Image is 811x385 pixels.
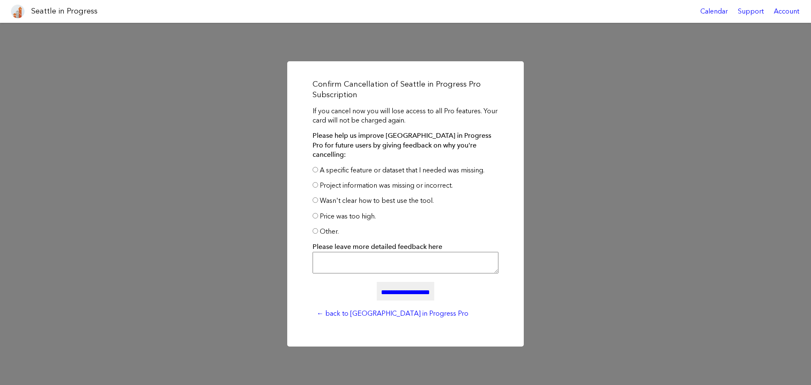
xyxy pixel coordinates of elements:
label: Price was too high. [320,212,376,220]
h2: Confirm Cancellation of Seattle in Progress Pro Subscription [313,79,498,100]
strong: Please help us improve [GEOGRAPHIC_DATA] in Progress Pro for future users by giving feedback on w... [313,131,491,158]
label: A specific feature or dataset that I needed was missing. [320,166,484,174]
img: favicon-96x96.png [11,5,24,18]
label: Other. [320,227,339,235]
p: If you cancel now you will lose access to all Pro features. Your card will not be charged again. [313,106,498,126]
a: ← back to [GEOGRAPHIC_DATA] in Progress Pro [313,306,473,321]
label: Wasn't clear how to best use the tool. [320,197,434,205]
label: Project information was missing or incorrect. [320,181,453,189]
strong: Please leave more detailed feedback here [313,243,442,251]
h1: Seattle in Progress [31,6,98,16]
